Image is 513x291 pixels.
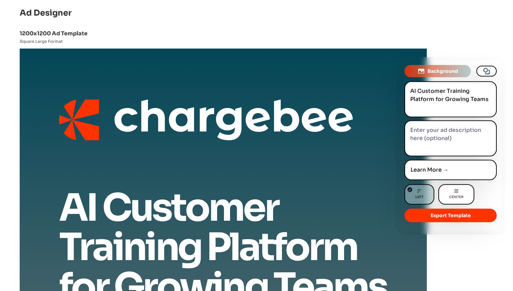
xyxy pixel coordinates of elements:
[404,160,497,180] input: Enter your CTA text here...
[427,68,458,74] span: Background
[415,194,423,200] span: Left
[479,258,513,291] iframe: Chat Widget
[20,30,440,37] h3: 1200x1200 Ad Template
[449,194,463,200] span: Center
[404,208,497,222] button: Export Template
[404,81,497,117] textarea: AI Customer Training Platform for Growing Teams
[20,39,440,44] p: Square Large Format
[59,99,353,140] img: Chargebee Logo
[20,7,372,19] h1: Ad Designer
